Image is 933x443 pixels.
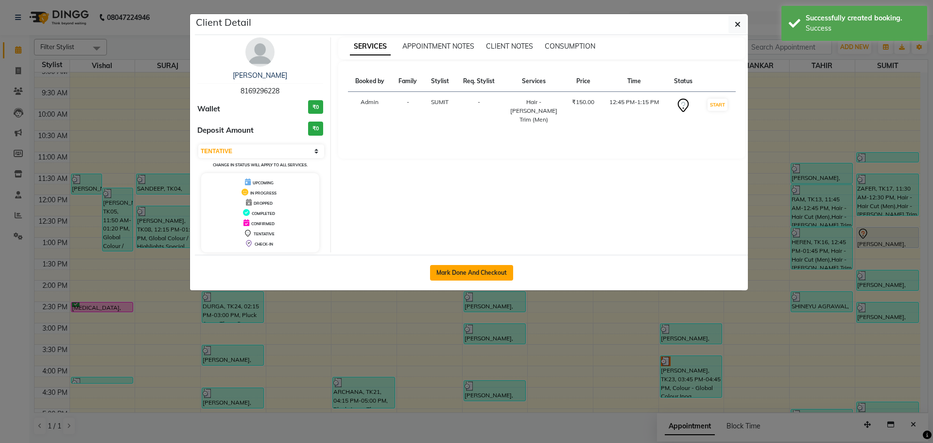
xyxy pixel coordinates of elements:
[392,92,424,130] td: -
[348,92,392,130] td: Admin
[197,125,254,136] span: Deposit Amount
[602,92,667,130] td: 12:45 PM-1:15 PM
[241,87,279,95] span: 8169296228
[486,42,533,51] span: CLIENT NOTES
[253,180,274,185] span: UPCOMING
[708,99,727,111] button: START
[431,98,449,106] span: SUMIT
[308,122,323,136] h3: ₹0
[565,71,602,92] th: Price
[254,201,273,206] span: DROPPED
[502,71,565,92] th: Services
[430,265,513,281] button: Mark Done And Checkout
[255,242,273,247] span: CHECK-IN
[252,211,275,216] span: COMPLETED
[308,100,323,114] h3: ₹0
[233,71,287,80] a: [PERSON_NAME]
[213,162,308,167] small: Change in status will apply to all services.
[392,71,424,92] th: Family
[402,42,474,51] span: APPOINTMENT NOTES
[196,15,251,30] h5: Client Detail
[806,23,920,34] div: Success
[251,221,275,226] span: CONFIRMED
[545,42,595,51] span: CONSUMPTION
[254,231,275,236] span: TENTATIVE
[424,71,456,92] th: Stylist
[806,13,920,23] div: Successfully created booking.
[667,71,700,92] th: Status
[602,71,667,92] th: Time
[250,191,276,195] span: IN PROGRESS
[350,38,391,55] span: SERVICES
[197,104,220,115] span: Wallet
[245,37,275,67] img: avatar
[456,71,502,92] th: Req. Stylist
[456,92,502,130] td: -
[508,98,559,124] div: Hair - [PERSON_NAME] Trim (Men)
[348,71,392,92] th: Booked by
[571,98,596,106] div: ₹150.00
